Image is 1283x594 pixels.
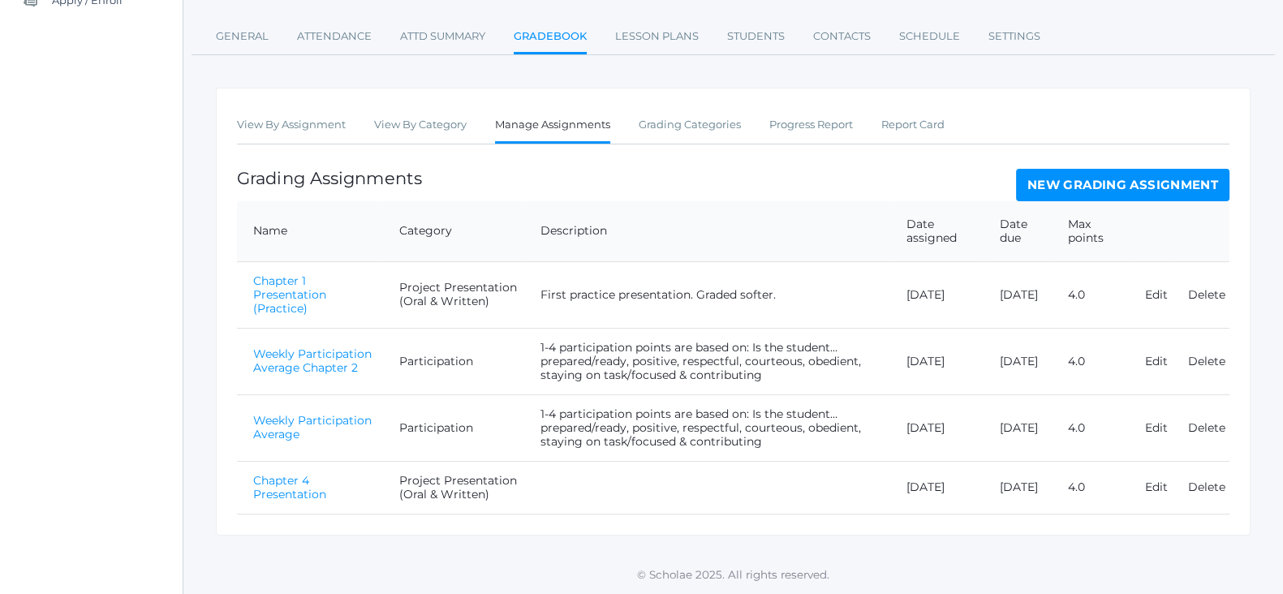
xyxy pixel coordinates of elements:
th: Max points [1052,201,1129,262]
a: Weekly Participation Average [253,413,372,441]
td: 1-4 participation points are based on: Is the student… prepared/ready, positive, respectful, cour... [523,394,889,461]
td: 4.0 [1052,261,1129,328]
td: [DATE] [984,328,1052,394]
td: [DATE] [890,261,984,328]
a: Edit [1145,420,1168,435]
a: View By Assignment [237,109,346,141]
td: Participation [383,394,524,461]
td: 4.0 [1052,328,1129,394]
th: Date assigned [890,201,984,262]
a: Weekly Participation Average Chapter 2 [253,346,372,375]
td: Participation [383,328,524,394]
h1: Grading Assignments [237,169,422,187]
a: Attendance [297,20,372,53]
a: Edit [1145,354,1168,368]
a: Edit [1145,287,1168,302]
td: [DATE] [984,261,1052,328]
td: [DATE] [984,461,1052,514]
td: 4.0 [1052,461,1129,514]
a: Contacts [813,20,871,53]
td: 4.0 [1052,394,1129,461]
td: [DATE] [890,328,984,394]
a: Delete [1188,480,1225,494]
a: Schedule [899,20,960,53]
th: Category [383,201,524,262]
a: Chapter 4 Presentation [253,473,326,501]
td: [DATE] [984,394,1052,461]
a: Delete [1188,287,1225,302]
p: © Scholae 2025. All rights reserved. [183,566,1283,583]
a: New Grading Assignment [1016,169,1229,201]
td: [DATE] [890,394,984,461]
th: Date due [984,201,1052,262]
th: Name [237,201,383,262]
a: View By Category [374,109,467,141]
a: Edit [1145,480,1168,494]
a: Lesson Plans [615,20,699,53]
a: Attd Summary [400,20,485,53]
a: General [216,20,269,53]
td: 1-4 participation points are based on: Is the student… prepared/ready, positive, respectful, cour... [523,328,889,394]
a: Settings [988,20,1040,53]
a: Manage Assignments [495,109,610,144]
td: Project Presentation (Oral & Written) [383,461,524,514]
a: Delete [1188,354,1225,368]
td: First practice presentation. Graded softer. [523,261,889,328]
td: [DATE] [890,461,984,514]
a: Progress Report [769,109,853,141]
td: Project Presentation (Oral & Written) [383,261,524,328]
a: Grading Categories [639,109,741,141]
a: Delete [1188,420,1225,435]
a: Gradebook [514,20,587,55]
a: Report Card [881,109,945,141]
a: Students [727,20,785,53]
th: Description [523,201,889,262]
a: Chapter 1 Presentation (Practice) [253,273,326,316]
